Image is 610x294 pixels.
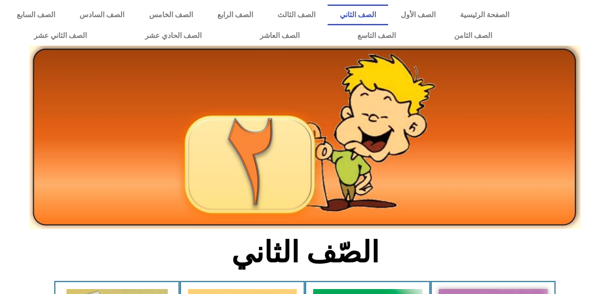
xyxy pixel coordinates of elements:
[328,25,425,46] a: الصف التاسع
[448,5,521,25] a: الصفحة الرئيسية
[205,5,265,25] a: الصف الرابع
[230,25,328,46] a: الصف العاشر
[5,25,116,46] a: الصف الثاني عشر
[67,5,136,25] a: الصف السادس
[328,5,388,25] a: الصف الثاني
[137,5,205,25] a: الصف الخامس
[425,25,521,46] a: الصف الثامن
[265,5,328,25] a: الصف الثالث
[388,5,447,25] a: الصف الأول
[5,5,67,25] a: الصف السابع
[156,235,455,270] h2: الصّف الثاني
[116,25,230,46] a: الصف الحادي عشر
